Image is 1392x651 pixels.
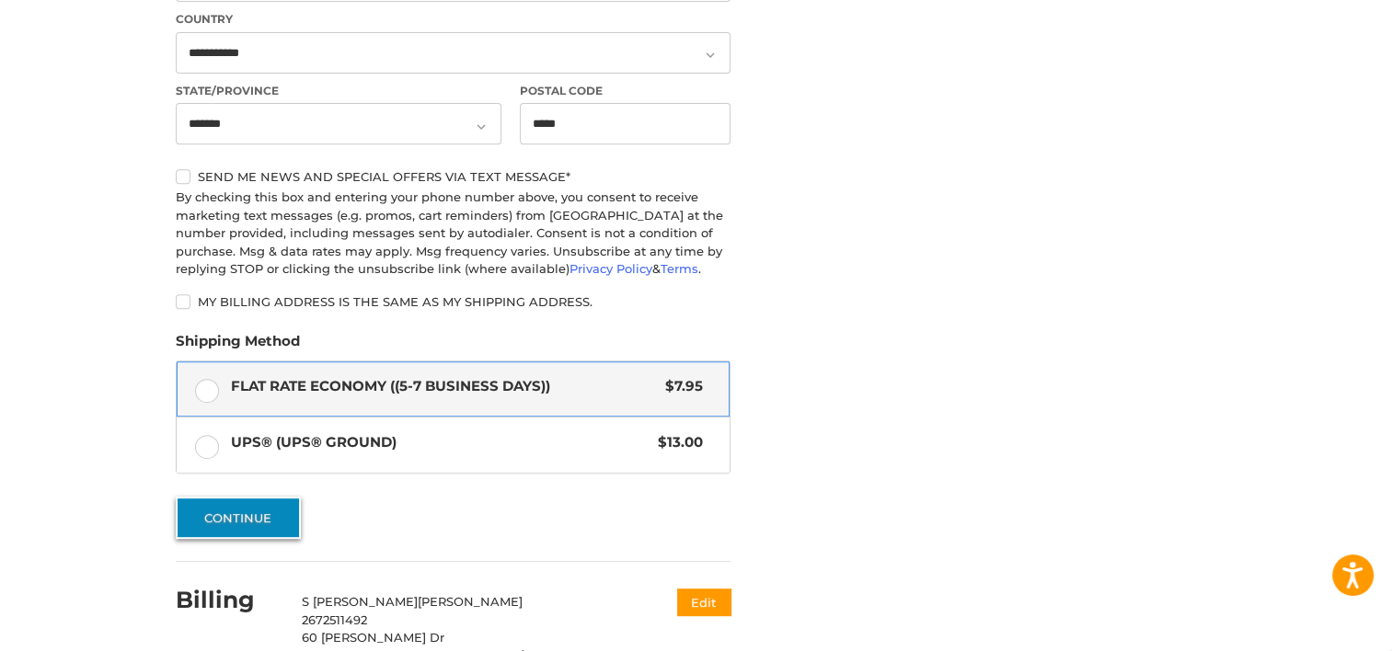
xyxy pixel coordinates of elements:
label: My billing address is the same as my shipping address. [176,294,731,309]
a: Terms [661,261,698,276]
button: Edit [677,588,731,615]
legend: Shipping Method [176,331,300,360]
label: Postal Code [520,83,731,99]
span: [PERSON_NAME] [418,594,523,609]
span: Flat Rate Economy ((5-7 Business Days)) [231,376,657,397]
span: 2672511492 [302,612,367,627]
span: 60 [PERSON_NAME] Dr [302,630,444,645]
span: S [PERSON_NAME] [302,594,418,609]
span: $7.95 [656,376,703,397]
a: Privacy Policy [569,261,652,276]
label: Send me news and special offers via text message* [176,169,731,184]
h2: Billing [176,586,283,614]
span: $13.00 [649,432,703,453]
div: By checking this box and entering your phone number above, you consent to receive marketing text ... [176,188,731,279]
button: Continue [176,497,301,539]
label: State/Province [176,83,501,99]
label: Country [176,11,731,28]
span: UPS® (UPS® Ground) [231,432,650,453]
